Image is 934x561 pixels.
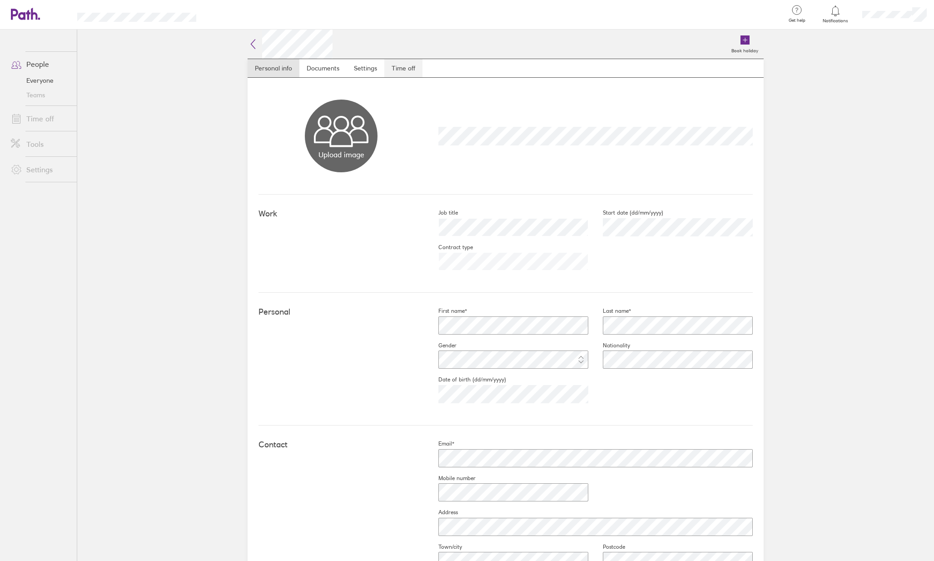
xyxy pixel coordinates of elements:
label: Mobile number [424,475,476,482]
label: Date of birth (dd/mm/yyyy) [424,376,506,383]
a: Documents [299,59,347,77]
a: Tools [4,135,77,153]
span: Notifications [821,18,850,24]
a: Time off [384,59,422,77]
a: Settings [4,160,77,179]
label: Last name* [588,307,631,315]
a: Settings [347,59,384,77]
label: Job title [424,209,458,216]
label: Contract type [424,244,473,251]
h4: Work [258,209,424,219]
label: First name* [424,307,467,315]
label: Nationality [588,342,630,349]
a: Time off [4,110,77,128]
label: Town/city [424,543,462,551]
h4: Contact [258,440,424,450]
a: Everyone [4,73,77,88]
label: Postcode [588,543,625,551]
label: Book holiday [726,45,764,54]
a: Personal info [248,59,299,77]
a: Book holiday [726,30,764,59]
label: Start date (dd/mm/yyyy) [588,209,663,216]
label: Gender [424,342,457,349]
span: Get help [782,18,812,23]
label: Address [424,509,458,516]
h4: Personal [258,307,424,317]
a: Teams [4,88,77,102]
a: Notifications [821,5,850,24]
a: People [4,55,77,73]
label: Email* [424,440,454,447]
